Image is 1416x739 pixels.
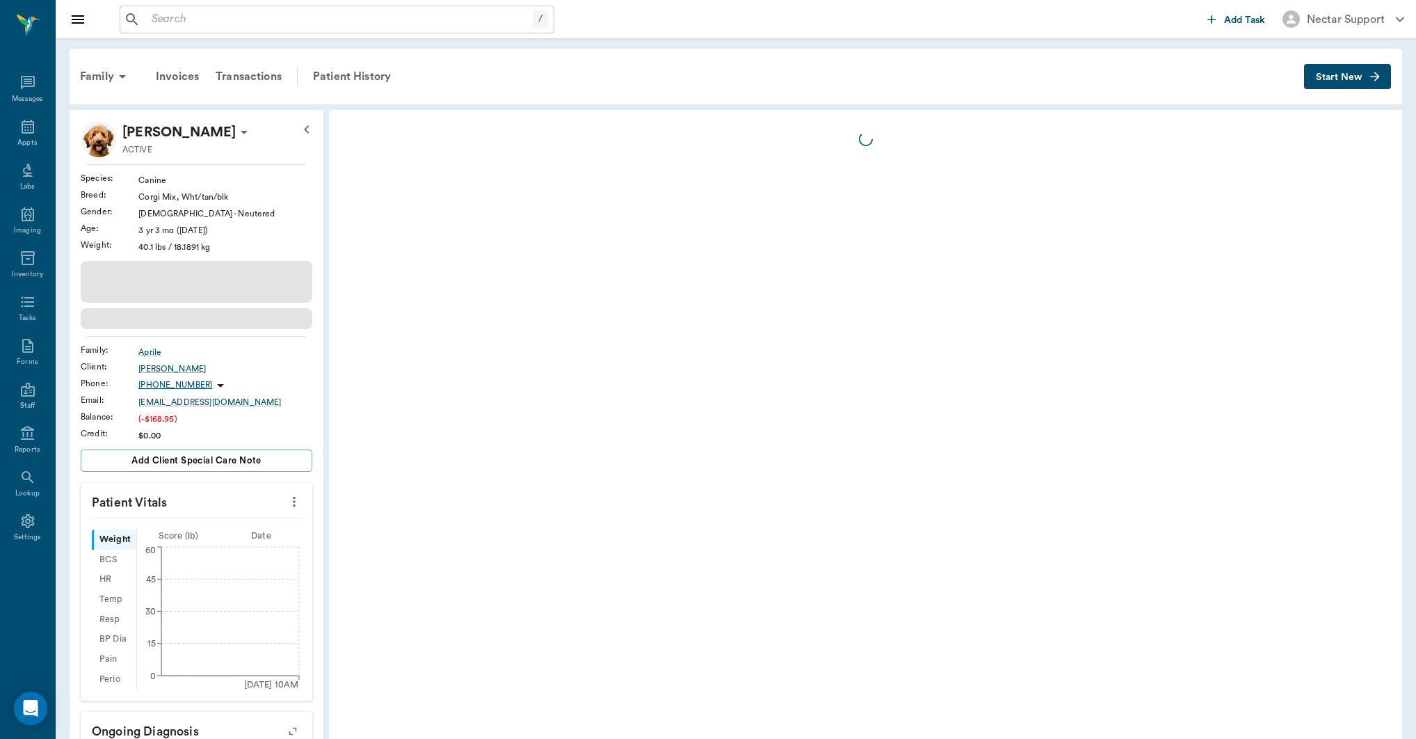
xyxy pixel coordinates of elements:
div: Lookup [15,488,40,499]
div: Weight [92,530,136,550]
div: Messages [12,94,44,104]
a: Aprile [138,346,312,358]
div: 3 yr 3 mo ([DATE]) [138,224,312,237]
div: Credit : [81,427,138,440]
div: BP Dia [92,630,136,650]
p: ACTIVE [122,143,152,156]
div: Breed : [81,189,138,201]
tspan: 60 [145,546,156,555]
div: Gender : [81,205,138,218]
div: Labs [20,182,35,192]
div: Hopper Aprile [122,121,236,143]
a: Invoices [147,60,207,93]
div: Score ( lb ) [137,530,220,543]
tspan: 45 [146,575,156,583]
img: Profile Image [81,121,117,157]
div: Temp [92,589,136,610]
div: Resp [92,610,136,630]
a: Transactions [207,60,290,93]
div: [DEMOGRAPHIC_DATA] - Neutered [138,207,312,220]
a: [EMAIL_ADDRESS][DOMAIN_NAME] [138,396,312,408]
div: Weight : [81,239,138,251]
tspan: 15 [147,639,156,648]
tspan: 0 [150,672,156,680]
p: [PHONE_NUMBER] [138,379,212,391]
div: Imaging [14,225,41,236]
div: (-$168.95) [138,413,312,425]
div: Phone : [81,377,138,390]
div: Family : [81,344,138,356]
button: Start New [1304,64,1391,90]
div: Canine [138,174,312,186]
div: Staff [20,401,35,411]
a: Patient History [305,60,399,93]
div: Pain [92,649,136,669]
p: [PERSON_NAME] [122,121,236,143]
div: Reports [15,445,40,455]
div: 40.1 lbs / 18.1891 kg [138,241,312,253]
tspan: 30 [145,607,156,616]
div: Family [72,60,139,93]
div: Inventory [12,269,43,280]
div: Nectar Support [1307,11,1385,28]
span: Add client Special Care Note [131,453,262,468]
button: Add client Special Care Note [81,450,312,472]
div: Corgi Mix, Wht/tan/blk [138,191,312,203]
div: Settings [14,532,42,543]
p: Patient Vitals [81,483,312,518]
button: Add Task [1202,6,1271,32]
div: Age : [81,222,138,235]
tspan: [DATE] 10AM [244,681,299,689]
input: Search [146,10,533,29]
button: Nectar Support [1271,6,1415,32]
button: more [283,490,305,514]
div: Perio [92,669,136,690]
div: Species : [81,172,138,184]
div: Tasks [19,313,36,324]
a: [PERSON_NAME] [138,363,312,375]
div: Date [220,530,303,543]
div: BCS [92,550,136,570]
div: Balance : [81,411,138,423]
button: Close drawer [64,6,92,33]
div: Forms [17,357,38,367]
div: Appts [17,138,37,148]
div: HR [92,570,136,590]
div: Client : [81,360,138,373]
div: Open Intercom Messenger [14,692,47,725]
div: Email : [81,394,138,406]
div: $0.00 [138,429,312,442]
div: / [533,10,548,29]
